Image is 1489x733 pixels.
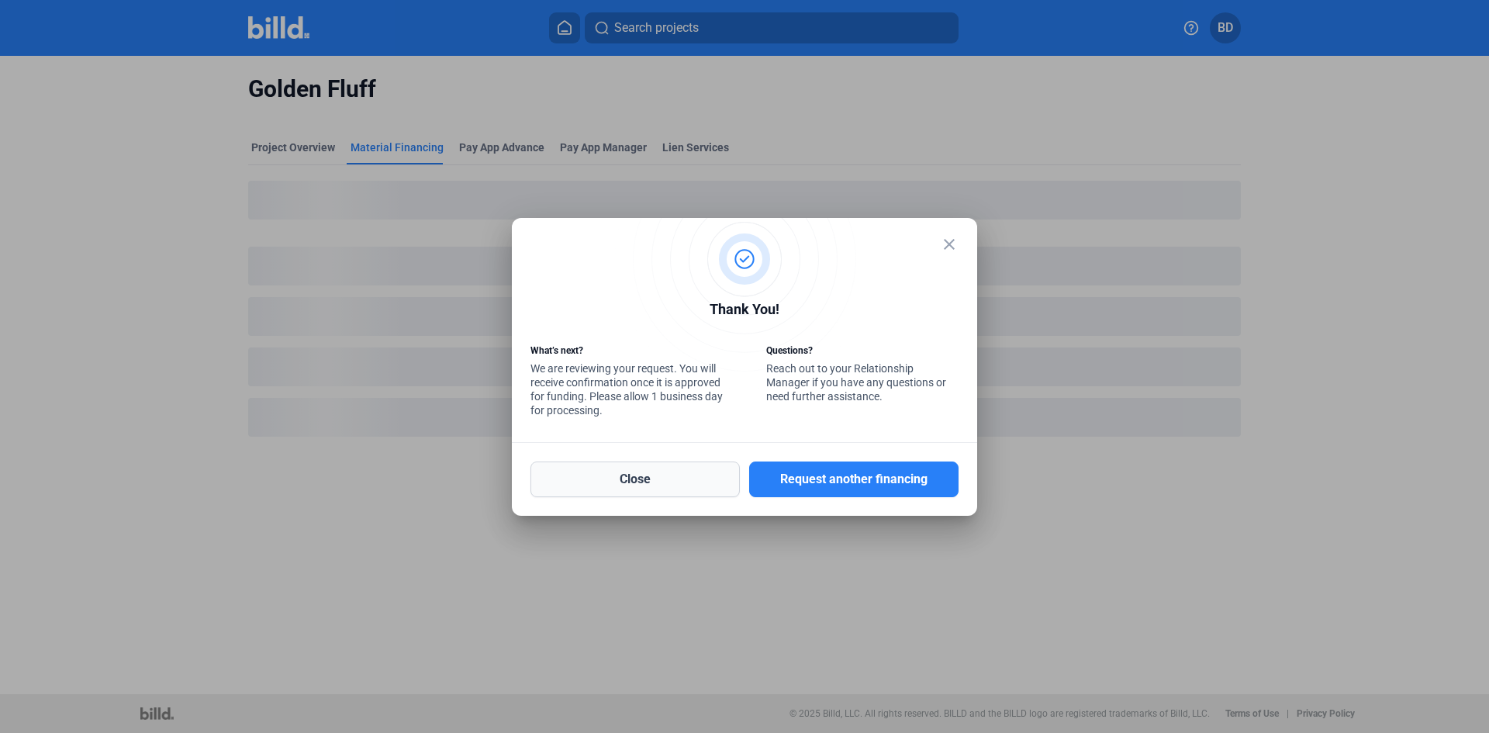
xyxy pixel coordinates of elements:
[749,462,959,497] button: Request another financing
[530,344,723,361] div: What’s next?
[530,344,723,421] div: We are reviewing your request. You will receive confirmation once it is approved for funding. Ple...
[940,235,959,254] mat-icon: close
[530,299,959,324] div: Thank You!
[766,344,959,361] div: Questions?
[766,344,959,407] div: Reach out to your Relationship Manager if you have any questions or need further assistance.
[530,462,740,497] button: Close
